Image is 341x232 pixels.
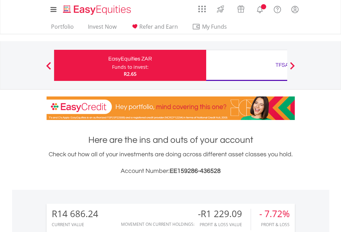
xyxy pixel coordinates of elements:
img: EasyCredit Promotion Banner [47,96,295,120]
a: Notifications [251,2,269,16]
div: Profit & Loss [259,222,290,227]
div: -R1 229.09 [198,209,251,219]
a: Portfolio [48,23,77,34]
span: Refer and Earn [139,23,178,30]
h3: Account Number: [47,166,295,176]
h1: Here are the ins and outs of your account [47,134,295,146]
a: Refer and Earn [128,23,181,34]
img: grid-menu-icon.svg [198,5,206,13]
div: EasyEquities ZAR [58,54,202,64]
span: My Funds [192,22,237,31]
div: Movement on Current Holdings: [121,222,194,226]
div: Profit & Loss Value [198,222,251,227]
a: Invest Now [85,23,119,34]
img: thrive-v2.svg [215,3,226,15]
a: Vouchers [231,2,251,15]
button: Next [285,65,299,72]
a: FAQ's and Support [269,2,286,16]
div: Check out how all of your investments are doing across different asset classes you hold. [47,150,295,176]
div: CURRENT VALUE [52,222,98,227]
div: R14 686.24 [52,209,98,219]
a: AppsGrid [194,2,210,13]
div: Funds to invest: [112,64,149,71]
button: Previous [42,65,56,72]
img: EasyEquities_Logo.png [62,4,134,16]
div: - 7.72% [259,209,290,219]
span: R2.65 [124,71,137,77]
span: EE159286-436528 [170,168,221,174]
img: vouchers-v2.svg [235,3,247,15]
a: My Profile [286,2,304,17]
a: Home page [60,2,134,16]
